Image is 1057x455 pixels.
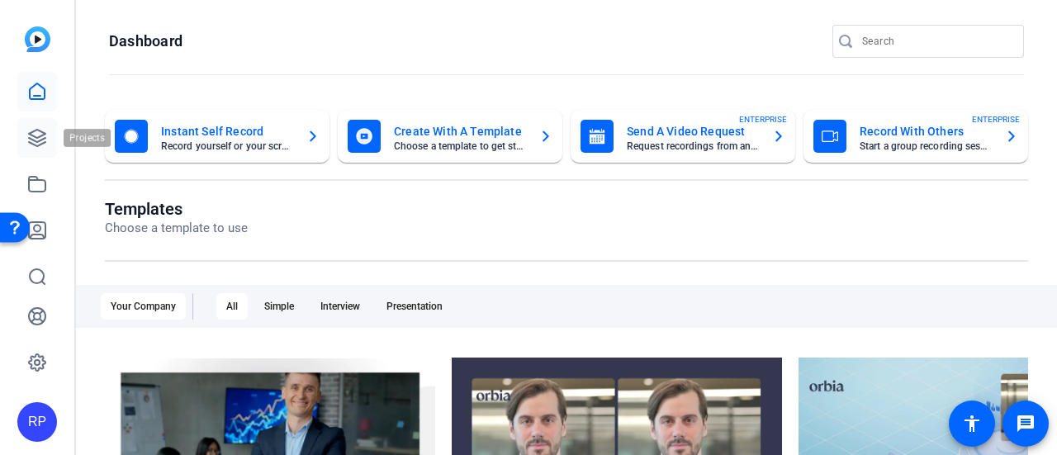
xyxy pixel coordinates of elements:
h1: Templates [105,199,248,219]
mat-card-title: Send A Video Request [627,121,759,141]
input: Search [862,31,1011,51]
div: Presentation [377,293,453,320]
mat-card-title: Create With A Template [394,121,526,141]
div: Simple [254,293,304,320]
mat-icon: accessibility [962,414,982,434]
mat-card-subtitle: Choose a template to get started [394,141,526,151]
mat-card-title: Instant Self Record [161,121,293,141]
div: Your Company [101,293,186,320]
img: blue-gradient.svg [25,26,50,52]
mat-card-subtitle: Request recordings from anyone, anywhere [627,141,759,151]
button: Send A Video RequestRequest recordings from anyone, anywhereENTERPRISE [571,110,795,163]
mat-card-title: Record With Others [860,121,992,141]
button: Record With OthersStart a group recording sessionENTERPRISE [803,110,1028,163]
div: Projects [64,128,116,148]
div: All [216,293,248,320]
mat-icon: message [1016,414,1036,434]
mat-card-subtitle: Start a group recording session [860,141,992,151]
span: ENTERPRISE [972,113,1020,126]
button: Instant Self RecordRecord yourself or your screen [105,110,329,163]
div: RP [17,402,57,442]
mat-card-subtitle: Record yourself or your screen [161,141,293,151]
p: Choose a template to use [105,219,248,238]
button: Create With A TemplateChoose a template to get started [338,110,562,163]
h1: Dashboard [109,31,182,51]
div: Interview [310,293,370,320]
span: ENTERPRISE [739,113,787,126]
